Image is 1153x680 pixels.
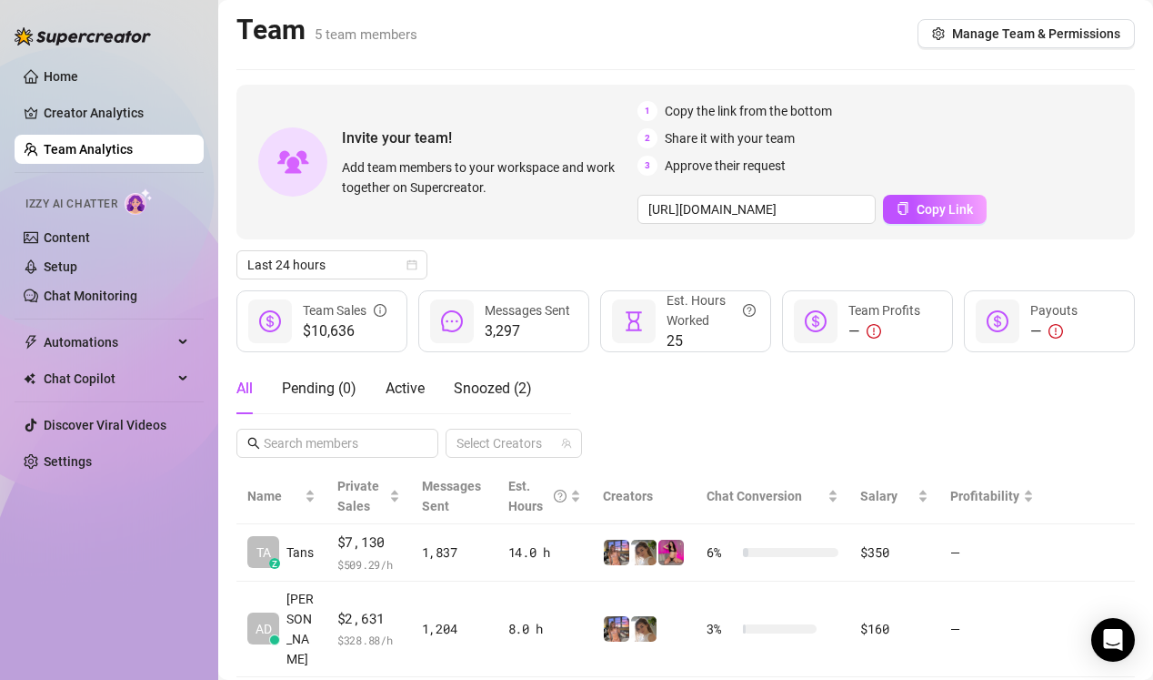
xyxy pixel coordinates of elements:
span: search [247,437,260,450]
input: Search members [264,433,413,453]
span: [PERSON_NAME] [286,589,316,669]
span: Share it with your team [665,128,795,148]
div: Open Intercom Messenger [1091,618,1135,662]
img: Chat Copilot [24,372,35,385]
img: madi [631,540,657,565]
span: thunderbolt [24,335,38,350]
a: Content [44,230,90,245]
span: Add team members to your workspace and work together on Supercreator. [342,157,630,198]
a: Creator Analytics [44,98,189,127]
span: Manage Team & Permissions [952,26,1120,41]
span: exclamation-circle [867,324,881,339]
span: Salary [860,489,897,503]
span: copy [897,202,909,215]
div: — [1030,320,1078,342]
span: 1 [637,101,657,121]
div: — [848,320,920,342]
span: Copy the link from the bottom [665,101,832,121]
span: 3 [637,156,657,176]
span: Name [247,486,301,506]
span: Last 24 hours [247,251,416,279]
span: 5 team members [315,26,417,43]
span: Chat Conversion [707,489,802,503]
th: Creators [592,469,696,524]
span: Snoozed ( 2 ) [454,380,532,397]
span: Automations [44,328,173,357]
span: $2,631 [337,608,400,630]
span: $ 509.29 /h [337,555,400,573]
span: dollar-circle [259,310,281,332]
div: Est. Hours Worked [667,290,756,330]
span: team [561,438,572,449]
a: Chat Monitoring [44,289,137,303]
a: Discover Viral Videos [44,418,166,432]
div: 1,837 [422,543,486,563]
th: Name [236,469,326,524]
span: question-circle [743,290,756,330]
button: Copy Link [883,195,987,224]
div: Est. Hours [508,476,567,516]
div: 14.0 h [508,543,582,563]
div: All [236,378,253,400]
span: dollar-circle [987,310,1008,332]
td: — [939,524,1045,582]
div: $160 [860,619,928,639]
img: Brooklyn [604,540,629,565]
span: info-circle [374,300,386,320]
span: $10,636 [303,320,386,342]
span: message [441,310,463,332]
div: Team Sales [303,300,386,320]
td: — [939,582,1045,677]
span: setting [932,27,945,40]
a: Settings [44,454,92,469]
span: 2 [637,128,657,148]
span: Approve their request [665,156,786,176]
button: Manage Team & Permissions [917,19,1135,48]
span: Invite your team! [342,127,637,149]
span: Chat Copilot [44,364,173,393]
span: Profitability [950,489,1019,503]
h2: Team [236,13,417,47]
div: Pending ( 0 ) [282,378,356,400]
img: Brooklyn [604,616,629,642]
div: $350 [860,543,928,563]
span: Messages Sent [485,303,570,318]
span: exclamation-circle [1048,324,1063,339]
span: Active [386,380,425,397]
span: Payouts [1030,303,1078,318]
span: $ 328.88 /h [337,631,400,649]
a: Team Analytics [44,142,133,157]
img: logo-BBDzfeDw.svg [15,27,151,46]
span: Messages Sent [422,479,481,513]
span: 3,297 [485,320,570,342]
span: Tans [286,543,314,563]
a: Home [44,69,78,84]
span: 3 % [707,619,736,639]
span: calendar [406,259,417,270]
span: 6 % [707,543,736,563]
span: $7,130 [337,532,400,553]
span: question-circle [554,476,566,516]
span: hourglass [623,310,645,332]
span: AD [256,619,272,639]
span: Izzy AI Chatter [25,196,117,213]
span: 25 [667,330,756,352]
span: Team Profits [848,303,920,318]
span: Private Sales [337,479,379,513]
div: 8.0 h [508,619,582,639]
span: dollar-circle [805,310,827,332]
img: madi [631,616,657,642]
a: Setup [44,259,77,274]
img: liz [658,540,684,565]
img: AI Chatter [125,188,153,215]
span: TA [256,543,271,563]
div: 1,204 [422,619,486,639]
div: z [269,558,280,569]
span: Copy Link [917,202,973,217]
